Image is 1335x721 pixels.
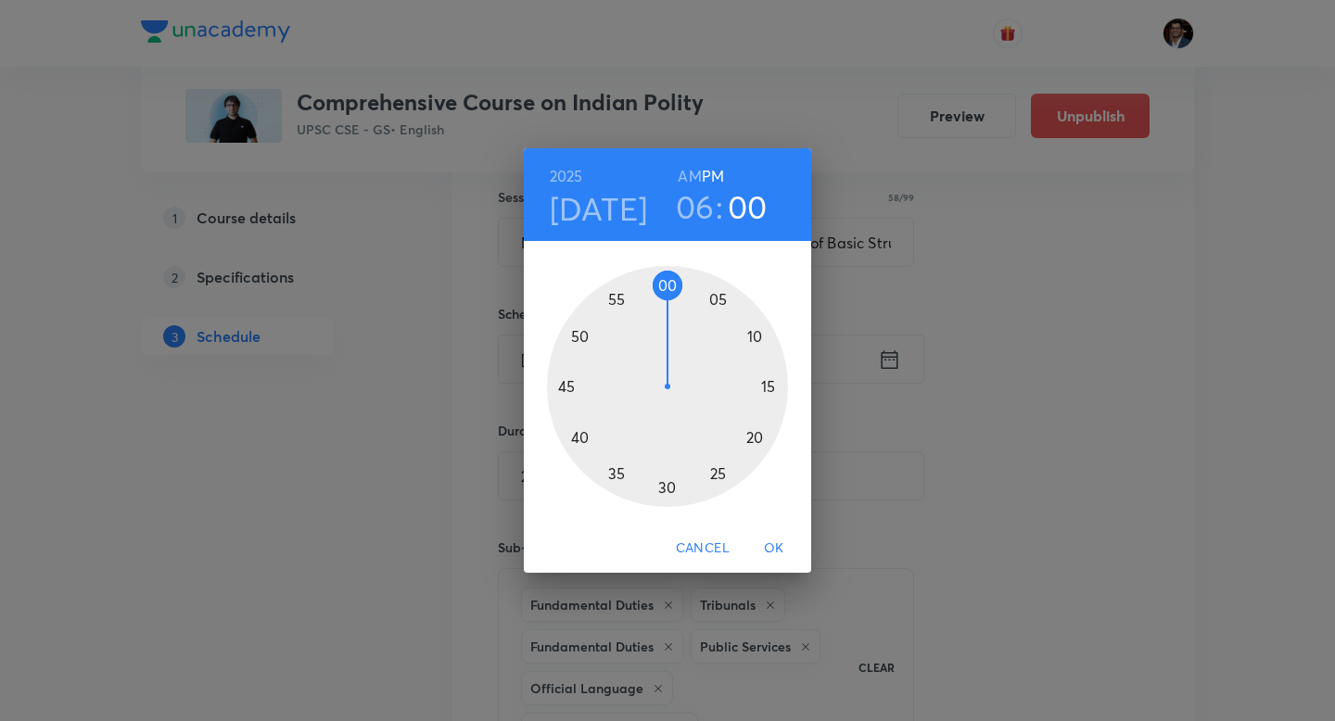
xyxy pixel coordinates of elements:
button: 2025 [550,163,583,189]
button: 00 [728,187,768,226]
h3: : [716,187,723,226]
button: PM [702,163,724,189]
button: 06 [676,187,715,226]
button: Cancel [668,531,737,565]
span: OK [752,537,796,560]
button: [DATE] [550,189,648,228]
span: Cancel [676,537,730,560]
button: OK [744,531,804,565]
button: AM [678,163,701,189]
